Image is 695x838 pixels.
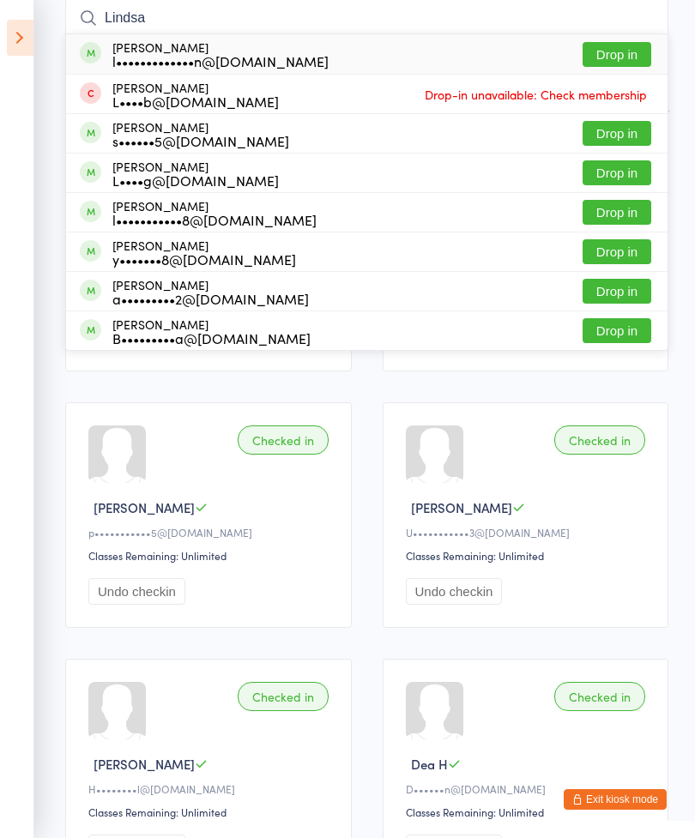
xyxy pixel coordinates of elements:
span: [PERSON_NAME] [411,498,512,516]
span: Dea H [411,755,448,773]
div: [PERSON_NAME] [112,278,309,305]
div: l•••••••••••8@[DOMAIN_NAME] [112,213,317,226]
div: [PERSON_NAME] [112,81,279,108]
span: [PERSON_NAME] [94,498,195,516]
div: L••••b@[DOMAIN_NAME] [112,94,279,108]
button: Drop in [583,239,651,264]
div: Classes Remaining: Unlimited [88,548,334,563]
button: Exit kiosk mode [564,789,667,810]
div: Classes Remaining: Unlimited [406,805,651,819]
div: D••••••n@[DOMAIN_NAME] [406,781,651,796]
div: H••••••••l@[DOMAIN_NAME] [88,781,334,796]
div: Classes Remaining: Unlimited [406,548,651,563]
div: U•••••••••••3@[DOMAIN_NAME] [406,525,651,540]
button: Drop in [583,279,651,304]
div: [PERSON_NAME] [112,160,279,187]
div: s••••••5@[DOMAIN_NAME] [112,134,289,148]
div: L••••g@[DOMAIN_NAME] [112,173,279,187]
div: y•••••••8@[DOMAIN_NAME] [112,252,296,266]
button: Drop in [583,318,651,343]
div: p•••••••••••5@[DOMAIN_NAME] [88,525,334,540]
div: Checked in [554,682,645,711]
div: [PERSON_NAME] [112,199,317,226]
div: l•••••••••••••n@[DOMAIN_NAME] [112,54,329,68]
div: Checked in [554,425,645,455]
span: Drop-in unavailable: Check membership [420,81,651,107]
button: Drop in [583,200,651,225]
div: a•••••••••2@[DOMAIN_NAME] [112,292,309,305]
span: [PERSON_NAME] [94,755,195,773]
button: Undo checkin [88,578,185,605]
div: Checked in [238,425,329,455]
div: [PERSON_NAME] [112,120,289,148]
button: Drop in [583,160,651,185]
div: [PERSON_NAME] [112,317,311,345]
button: Drop in [583,42,651,67]
div: [PERSON_NAME] [112,40,329,68]
div: [PERSON_NAME] [112,238,296,266]
div: Classes Remaining: Unlimited [88,805,334,819]
div: Checked in [238,682,329,711]
button: Drop in [583,121,651,146]
button: Undo checkin [406,578,503,605]
div: B•••••••••a@[DOMAIN_NAME] [112,331,311,345]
